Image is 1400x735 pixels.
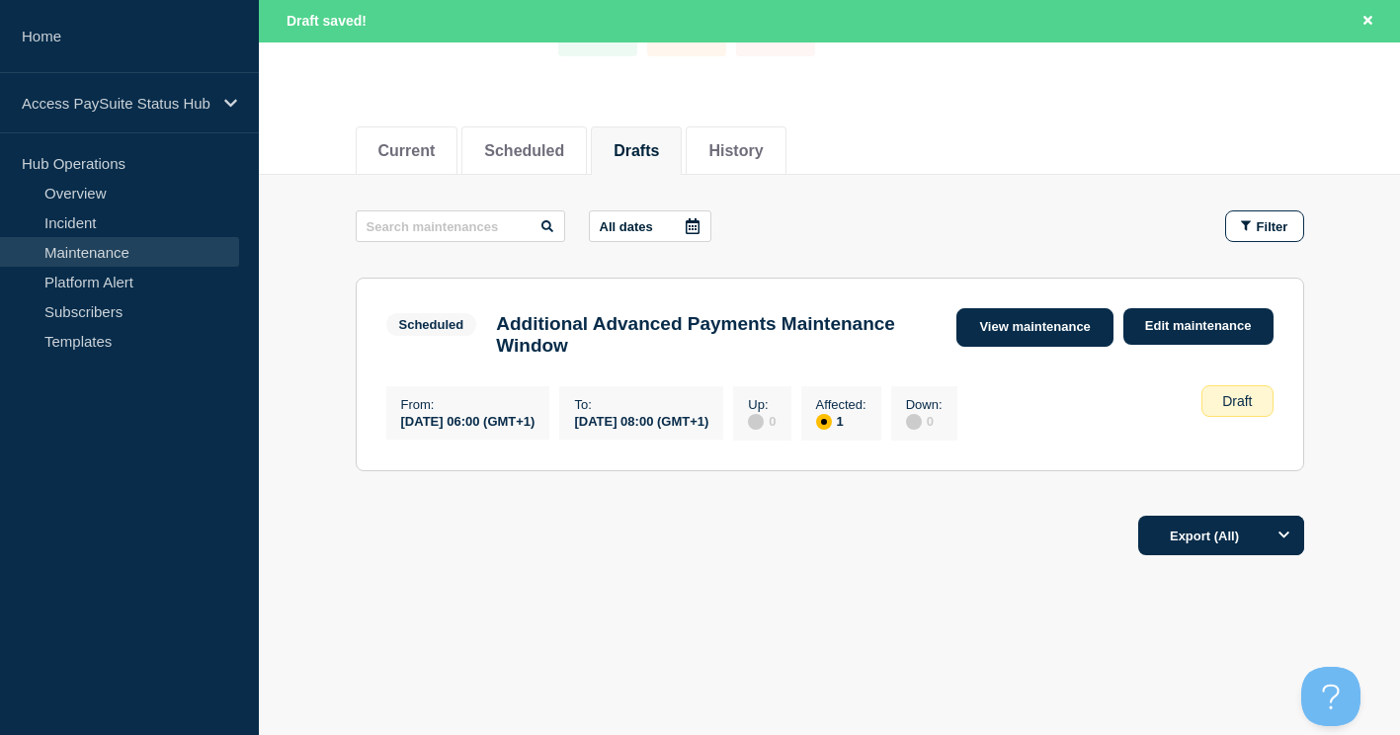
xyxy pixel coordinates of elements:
iframe: Help Scout Beacon - Open [1301,667,1360,726]
button: Export (All) [1138,516,1304,555]
p: Access PaySuite Status Hub [22,95,211,112]
p: Up : [748,397,776,412]
div: Scheduled [399,317,464,332]
button: Close banner [1356,10,1380,33]
button: All dates [589,210,711,242]
input: Search maintenances [356,210,565,242]
h3: Additional Advanced Payments Maintenance Window [496,313,937,357]
div: disabled [748,414,764,430]
div: 0 [906,412,943,430]
div: 0 [748,412,776,430]
div: [DATE] 08:00 (GMT+1) [574,412,708,429]
p: From : [401,397,535,412]
p: Down : [906,397,943,412]
div: [DATE] 06:00 (GMT+1) [401,412,535,429]
button: History [708,142,763,160]
span: Filter [1257,219,1288,234]
button: Options [1265,516,1304,555]
a: Edit maintenance [1123,308,1274,345]
a: View maintenance [956,308,1112,347]
p: All dates [600,219,653,234]
button: Filter [1225,210,1304,242]
span: Draft saved! [287,13,367,29]
button: Drafts [614,142,659,160]
div: 1 [816,412,866,430]
div: affected [816,414,832,430]
button: Current [378,142,436,160]
div: disabled [906,414,922,430]
button: Scheduled [484,142,564,160]
p: To : [574,397,708,412]
p: Affected : [816,397,866,412]
div: Draft [1201,385,1273,417]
